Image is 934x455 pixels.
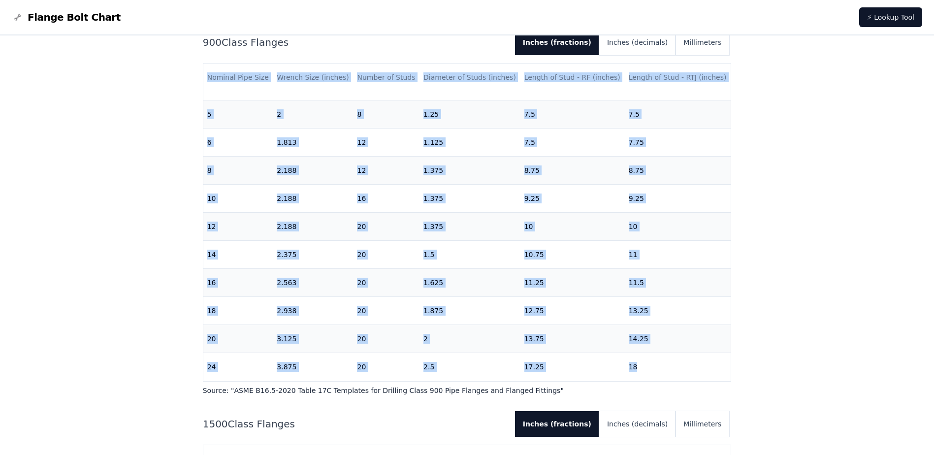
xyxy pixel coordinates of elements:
td: 20 [353,241,419,269]
th: Length of Stud - RTJ (inches) [625,64,731,92]
td: 7.5 [520,129,625,157]
td: 12 [353,129,419,157]
td: 14 [203,241,273,269]
td: 8 [203,157,273,185]
td: 2.188 [273,185,353,213]
td: 24 [203,353,273,381]
td: 7.5 [625,100,731,129]
img: Flange Bolt Chart Logo [12,11,24,23]
td: 9.25 [625,185,731,213]
td: 20 [353,213,419,241]
td: 10.75 [520,241,625,269]
td: 2.563 [273,269,353,297]
td: 2 [273,100,353,129]
td: 20 [353,325,419,353]
td: 13.75 [520,325,625,353]
td: 7.5 [520,100,625,129]
th: Number of Studs [353,64,419,92]
td: 20 [353,353,419,381]
td: 1.375 [419,213,520,241]
td: 2 [419,325,520,353]
td: 14.25 [625,325,731,353]
td: 2.375 [273,241,353,269]
td: 3.125 [273,325,353,353]
td: 12 [353,157,419,185]
td: 16 [353,185,419,213]
td: 1.375 [419,185,520,213]
th: Nominal Pipe Size [203,64,273,92]
td: 8.75 [520,157,625,185]
td: 18 [625,353,731,381]
td: 3.875 [273,353,353,381]
td: 1.375 [419,157,520,185]
td: 5 [203,100,273,129]
th: Diameter of Studs (inches) [419,64,520,92]
button: Millimeters [676,30,729,55]
td: 20 [353,297,419,325]
td: 18 [203,297,273,325]
td: 8.75 [625,157,731,185]
h2: 1500 Class Flanges [203,417,507,431]
td: 11 [625,241,731,269]
td: 10 [625,213,731,241]
td: 9.25 [520,185,625,213]
button: Inches (fractions) [515,30,599,55]
button: Millimeters [676,411,729,437]
td: 1.125 [419,129,520,157]
td: 1.5 [419,241,520,269]
td: 12.75 [520,297,625,325]
th: Wrench Size (inches) [273,64,353,92]
button: Inches (decimals) [599,30,676,55]
td: 1.875 [419,297,520,325]
h2: 900 Class Flanges [203,35,507,49]
button: Inches (fractions) [515,411,599,437]
td: 11.25 [520,269,625,297]
td: 1.625 [419,269,520,297]
a: ⚡ Lookup Tool [859,7,922,27]
td: 6 [203,129,273,157]
td: 20 [353,269,419,297]
td: 12 [203,213,273,241]
td: 16 [203,269,273,297]
p: Source: " ASME B16.5-2020 Table 17C Templates for Drilling Class 900 Pipe Flanges and Flanged Fit... [203,386,732,395]
td: 17.25 [520,353,625,381]
a: Flange Bolt Chart LogoFlange Bolt Chart [12,10,121,24]
td: 11.5 [625,269,731,297]
td: 2.188 [273,213,353,241]
td: 1.813 [273,129,353,157]
td: 20 [203,325,273,353]
td: 1.25 [419,100,520,129]
td: 2.188 [273,157,353,185]
td: 2.938 [273,297,353,325]
td: 7.75 [625,129,731,157]
th: Length of Stud - RF (inches) [520,64,625,92]
span: Flange Bolt Chart [28,10,121,24]
td: 8 [353,100,419,129]
td: 2.5 [419,353,520,381]
td: 10 [520,213,625,241]
td: 13.25 [625,297,731,325]
td: 10 [203,185,273,213]
button: Inches (decimals) [599,411,676,437]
